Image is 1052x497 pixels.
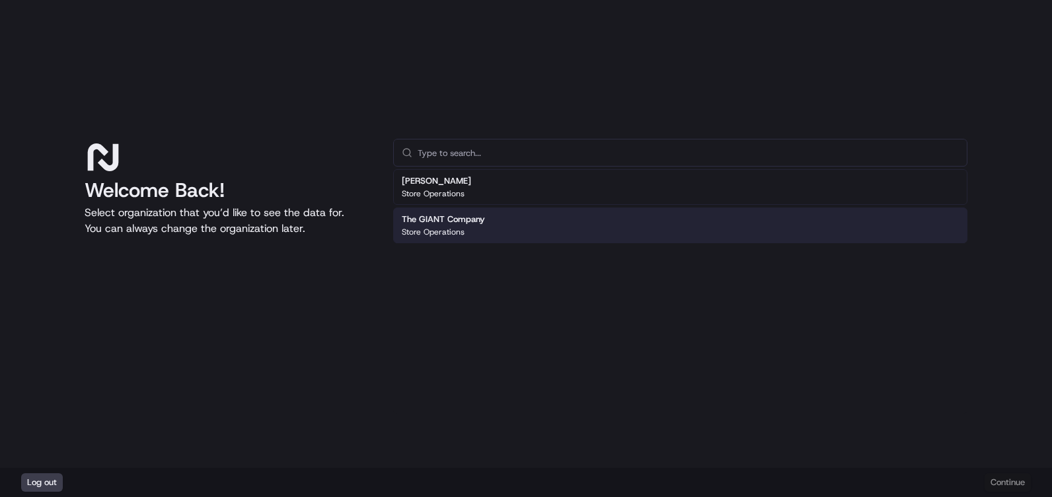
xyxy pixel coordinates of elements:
p: Store Operations [402,188,465,199]
h2: The GIANT Company [402,213,485,225]
input: Type to search... [418,139,959,166]
button: Log out [21,473,63,492]
p: Select organization that you’d like to see the data for. You can always change the organization l... [85,205,372,237]
p: Store Operations [402,227,465,237]
div: Suggestions [393,167,967,246]
h1: Welcome Back! [85,178,372,202]
h2: [PERSON_NAME] [402,175,471,187]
